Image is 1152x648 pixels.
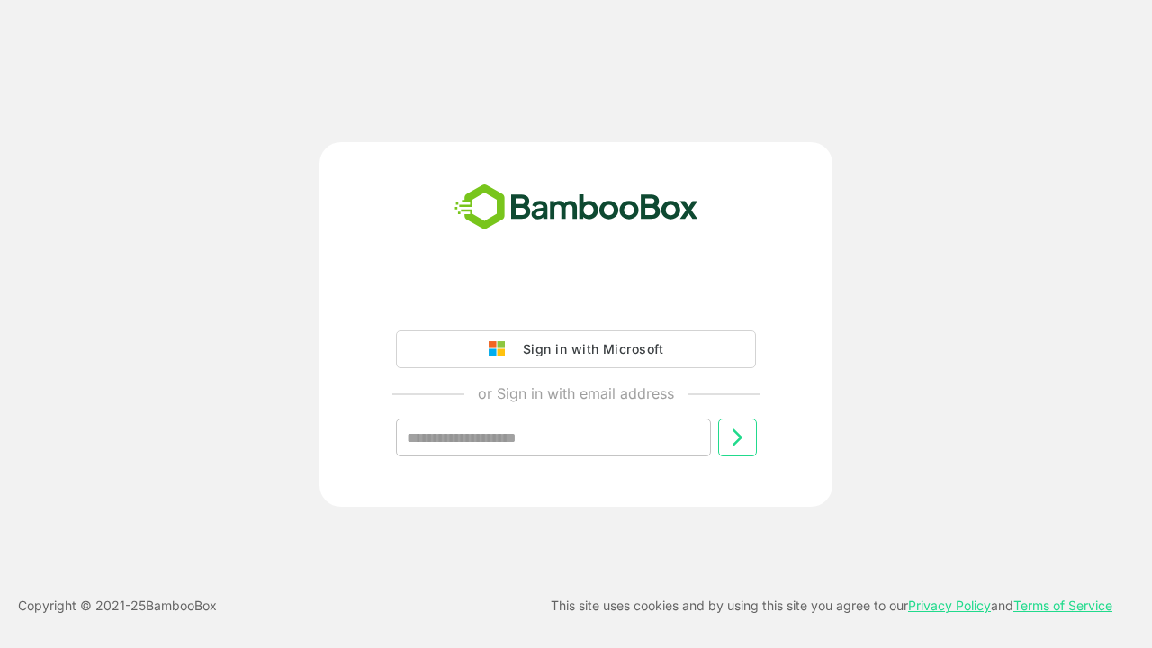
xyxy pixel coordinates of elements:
a: Privacy Policy [908,598,991,613]
p: Copyright © 2021- 25 BambooBox [18,595,217,616]
p: or Sign in with email address [478,382,674,404]
div: Sign in with Microsoft [514,337,663,361]
img: google [489,341,514,357]
button: Sign in with Microsoft [396,330,756,368]
p: This site uses cookies and by using this site you agree to our and [551,595,1112,616]
img: bamboobox [445,178,708,238]
a: Terms of Service [1013,598,1112,613]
